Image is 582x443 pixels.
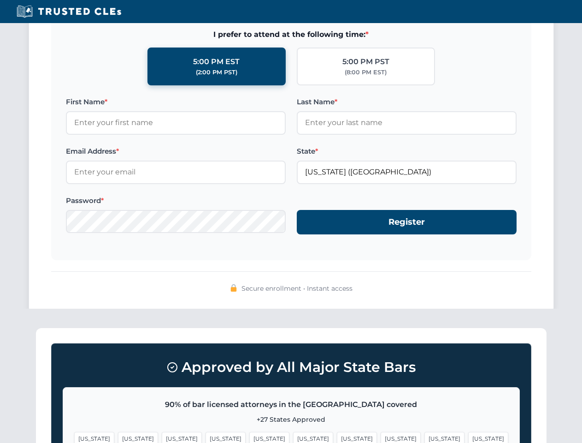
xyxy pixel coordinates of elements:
[14,5,124,18] img: Trusted CLEs
[66,96,286,108] label: First Name
[297,210,517,234] button: Register
[230,284,237,292] img: 🔒
[345,68,387,77] div: (8:00 PM EST)
[241,283,353,293] span: Secure enrollment • Instant access
[297,111,517,134] input: Enter your last name
[193,56,240,68] div: 5:00 PM EST
[66,111,286,134] input: Enter your first name
[66,29,517,41] span: I prefer to attend at the following time:
[196,68,237,77] div: (2:00 PM PST)
[63,355,520,380] h3: Approved by All Major State Bars
[74,414,508,425] p: +27 States Approved
[66,146,286,157] label: Email Address
[297,161,517,184] input: Florida (FL)
[74,399,508,411] p: 90% of bar licensed attorneys in the [GEOGRAPHIC_DATA] covered
[66,195,286,206] label: Password
[342,56,389,68] div: 5:00 PM PST
[297,146,517,157] label: State
[297,96,517,108] label: Last Name
[66,161,286,184] input: Enter your email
